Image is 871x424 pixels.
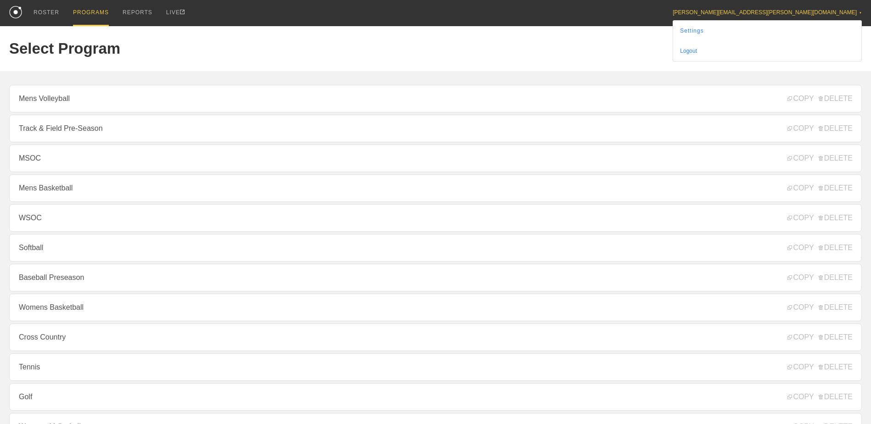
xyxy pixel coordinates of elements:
[673,41,861,61] div: Logout
[9,324,862,351] a: Cross Country
[9,353,862,381] a: Tennis
[673,21,861,41] a: Settings
[787,244,814,252] span: COPY
[819,95,853,103] span: DELETE
[9,145,862,172] a: MSOC
[819,124,853,133] span: DELETE
[9,204,862,232] a: WSOC
[819,244,853,252] span: DELETE
[787,393,814,401] span: COPY
[787,214,814,222] span: COPY
[787,273,814,282] span: COPY
[9,294,862,321] a: Womens Basketball
[9,383,862,411] a: Golf
[9,264,862,291] a: Baseball Preseason
[9,174,862,202] a: Mens Basketball
[819,184,853,192] span: DELETE
[9,115,862,142] a: Track & Field Pre-Season
[825,380,871,424] iframe: Chat Widget
[9,6,22,18] img: logo
[787,95,814,103] span: COPY
[787,184,814,192] span: COPY
[787,124,814,133] span: COPY
[9,234,862,262] a: Softball
[9,85,862,112] a: Mens Volleyball
[859,10,862,16] div: ▼
[819,333,853,341] span: DELETE
[787,303,814,312] span: COPY
[787,363,814,371] span: COPY
[787,333,814,341] span: COPY
[819,154,853,162] span: DELETE
[819,393,853,401] span: DELETE
[819,214,853,222] span: DELETE
[819,303,853,312] span: DELETE
[819,363,853,371] span: DELETE
[819,273,853,282] span: DELETE
[787,154,814,162] span: COPY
